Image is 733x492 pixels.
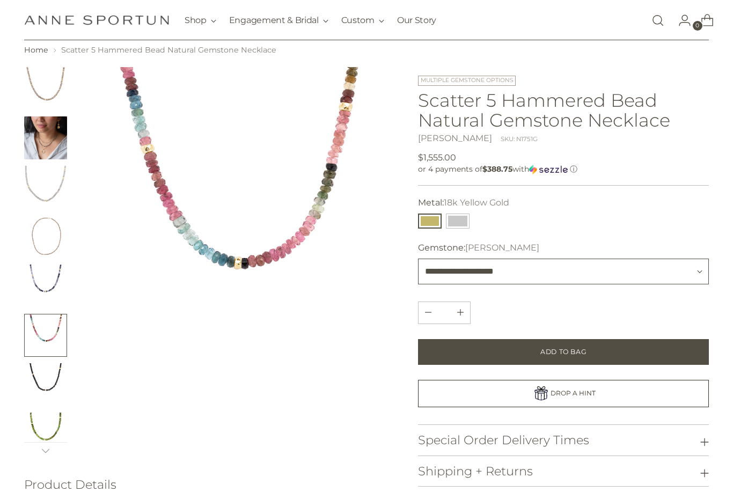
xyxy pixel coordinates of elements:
a: Open cart modal [692,10,714,31]
button: Change image to image 6 [24,314,67,357]
a: Anne Sportun Fine Jewellery [24,15,169,25]
h3: Shipping + Returns [418,465,533,478]
h3: Special Order Delivery Times [418,434,589,447]
button: Change image to image 2 [24,116,67,159]
button: Change image to image 3 [24,166,67,209]
img: Scatter 5 Hammered Bead Natural Gemstone Necklace [82,67,394,379]
button: Add product quantity [419,302,438,324]
button: 18k Yellow Gold [418,214,442,229]
a: Our Story [397,9,436,32]
button: Shop [185,9,216,32]
img: Sezzle [529,165,568,174]
input: Product quantity [431,302,457,324]
button: Change image to image 4 [24,215,67,258]
span: $388.75 [482,164,512,174]
a: Go to the account page [670,10,691,31]
button: 14k White Gold [446,214,470,229]
button: Change image to image 5 [24,265,67,307]
span: [PERSON_NAME] [465,243,539,253]
nav: breadcrumbs [24,45,709,56]
span: $1,555.00 [418,151,456,164]
label: Metal: [418,196,509,209]
a: [PERSON_NAME] [418,133,492,143]
button: Special Order Delivery Times [418,425,709,456]
button: Change image to image 1 [24,67,67,110]
a: Open search modal [647,10,669,31]
div: or 4 payments of$388.75withSezzle Click to learn more about Sezzle [418,164,709,174]
a: Home [24,45,48,55]
h1: Scatter 5 Hammered Bead Natural Gemstone Necklace [418,90,709,130]
label: Gemstone: [418,241,539,254]
button: Subtract product quantity [451,302,470,324]
button: Change image to image 8 [24,413,67,456]
button: Custom [341,9,384,32]
div: SKU: N1751G [501,135,538,144]
span: 0 [693,21,702,31]
a: DROP A HINT [418,380,709,407]
div: or 4 payments of with [418,164,709,174]
button: Shipping + Returns [418,456,709,487]
span: Add to Bag [540,347,587,357]
button: Add to Bag [418,339,709,365]
button: Engagement & Bridal [229,9,328,32]
span: Scatter 5 Hammered Bead Natural Gemstone Necklace [61,45,276,55]
span: 18k Yellow Gold [444,197,509,208]
button: Change image to image 7 [24,363,67,406]
span: DROP A HINT [551,389,596,397]
h3: Product Details [24,478,394,491]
